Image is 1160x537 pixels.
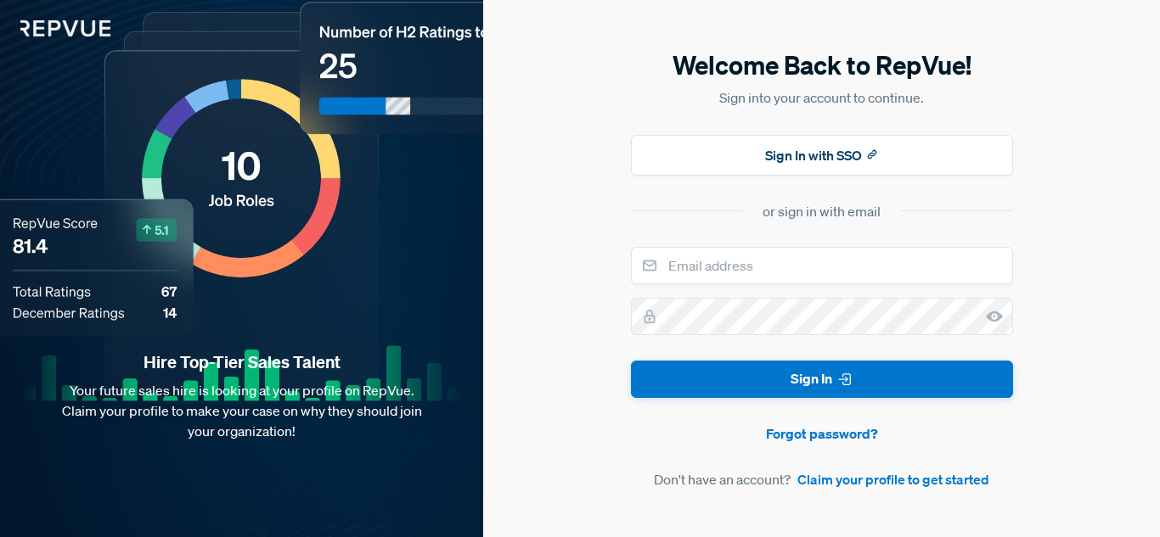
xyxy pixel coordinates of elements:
[27,351,456,373] strong: Hire Top-Tier Sales Talent
[797,469,989,489] a: Claim your profile to get started
[631,135,1013,176] button: Sign In with SSO
[27,380,456,441] p: Your future sales hire is looking at your profile on RepVue. Claim your profile to make your case...
[631,361,1013,399] button: Sign In
[631,247,1013,284] input: Email address
[631,48,1013,83] h5: Welcome Back to RepVue!
[631,469,1013,489] article: Don't have an account?
[763,201,881,221] div: or sign in with email
[631,423,1013,444] a: Forgot password?
[631,87,1013,108] p: Sign into your account to continue.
